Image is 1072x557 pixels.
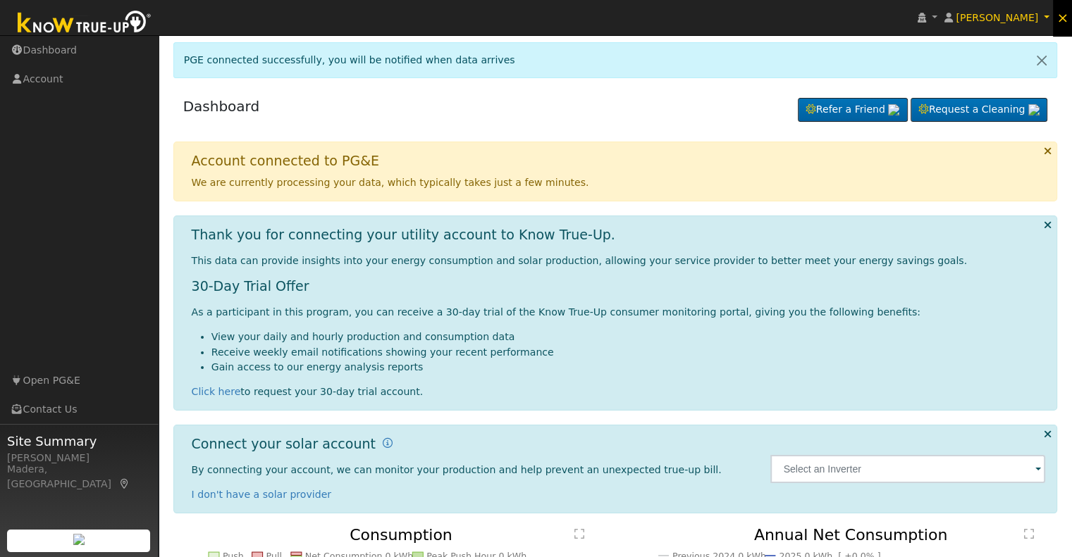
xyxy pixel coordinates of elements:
[192,227,615,243] h1: Thank you for connecting your utility account to Know True-Up.
[911,98,1047,122] a: Request a Cleaning
[956,12,1038,23] span: [PERSON_NAME]
[173,42,1058,78] div: PGE connected successfully, you will be notified when data arrives
[192,153,379,169] h1: Account connected to PG&E
[192,464,722,475] span: By connecting your account, we can monitor your production and help prevent an unexpected true-up...
[888,104,899,115] img: retrieve
[1056,9,1068,26] span: ×
[211,330,1046,344] li: View your daily and hourly production and consumption data
[192,384,1046,399] div: to request your 30-day trial account.
[192,436,376,452] h1: Connect your solar account
[770,455,1045,483] input: Select an Inverter
[11,8,159,39] img: Know True-Up
[192,278,1046,294] h1: 30-Day Trial Offer
[7,462,151,492] div: Madera, [GEOGRAPHIC_DATA]
[211,360,1046,375] li: Gain access to our energy analysis reports
[7,451,151,465] div: [PERSON_NAME]
[192,305,1046,320] p: As a participant in this program, you can receive a 30-day trial of the Know True-Up consumer mon...
[73,534,85,545] img: retrieve
[183,98,260,115] a: Dashboard
[211,345,1046,360] li: Receive weekly email notifications showing your recent performance
[350,526,452,544] text: Consumption
[1028,104,1040,115] img: retrieve
[192,386,241,397] a: Click here
[118,478,131,489] a: Map
[192,177,589,188] span: We are currently processing your data, which typically takes just a few minutes.
[192,255,967,266] span: This data can provide insights into your energy consumption and solar production, allowing your s...
[1027,43,1056,77] a: Close
[754,526,948,544] text: Annual Net Consumption
[798,98,908,122] a: Refer a Friend
[574,528,584,539] text: 
[192,489,332,500] a: I don't have a solar provider
[1024,528,1034,539] text: 
[7,432,151,451] span: Site Summary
